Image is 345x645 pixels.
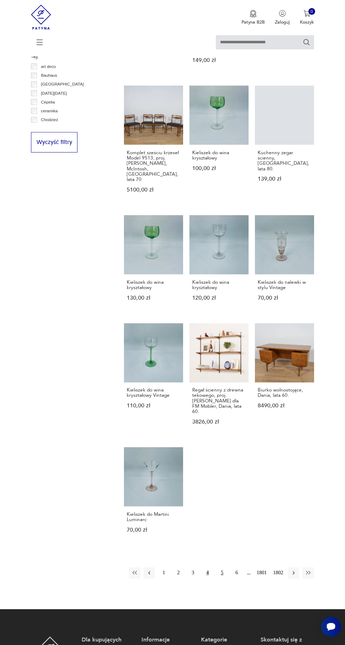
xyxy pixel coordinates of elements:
[303,38,310,46] button: Szukaj
[124,323,183,437] a: Kieliszek do wina kryształowy VintageKieliszek do wina kryształowy Vintage110,00 zł
[173,567,184,578] button: 2
[258,150,311,171] h3: Kuchenny zegar ścienny, [GEOGRAPHIC_DATA], lata 80.
[255,323,314,437] a: Biurko wolnostojące, Dania, lata 60.Biurko wolnostojące, Dania, lata 60.8490,00 zł
[31,132,77,152] button: Wyczyść filtry
[127,512,180,522] h3: Kieliszek do Martini Luminarc
[192,280,246,290] h3: Kieliszek do wina kryształowy
[275,10,290,25] button: Zaloguj
[308,8,315,15] div: 0
[271,567,285,578] button: 1802
[241,10,265,25] button: Patyna B2B
[255,86,314,205] a: Kuchenny zegar ścienny, Niemcy, lata 80.Kuchenny zegar ścienny, [GEOGRAPHIC_DATA], lata 80.139,00 zł
[187,567,199,578] button: 3
[127,527,180,533] p: 70,00 zł
[41,125,57,132] p: Ćmielów
[275,19,290,25] p: Zaloguj
[300,19,314,25] p: Koszyk
[231,567,242,578] button: 6
[127,187,180,193] p: 5100,00 zł
[41,72,57,79] p: Bauhaus
[31,54,109,61] p: Tag
[82,636,132,644] p: Dla kupujących
[303,10,310,17] img: Ikona koszyka
[41,116,58,123] p: Chodzież
[41,107,57,114] p: ceramika
[192,150,246,161] h3: Kieliszek do wina kryształowy
[255,567,268,578] button: 1801
[258,403,311,408] p: 8490,00 zł
[217,567,228,578] button: 5
[192,58,246,63] p: 149,00 zł
[189,323,249,437] a: Regał ścienny z drewna tekowego, proj. Kai Kristiansen dla FM Møbler, Dania, lata 60.Regał ścienn...
[127,403,180,408] p: 110,00 zł
[255,215,314,313] a: Kieliszek do nalewki w stylu VintageKieliszek do nalewki w stylu Vintage70,00 zł
[41,90,67,97] p: [DATE][DATE]
[158,567,169,578] button: 1
[279,10,286,17] img: Ikonka użytkownika
[258,280,311,290] h3: Kieliszek do nalewki w stylu Vintage
[258,295,311,301] p: 70,00 zł
[300,10,314,25] button: 0Koszyk
[41,63,56,70] p: art deco
[127,280,180,290] h3: Kieliszek do wina kryształowy
[127,295,180,301] p: 130,00 zł
[258,387,311,398] h3: Biurko wolnostojące, Dania, lata 60.
[202,567,213,578] button: 4
[192,166,246,171] p: 100,00 zł
[124,215,183,313] a: Kieliszek do wina kryształowyKieliszek do wina kryształowy130,00 zł
[124,86,183,205] a: Komplet sześciu krzeseł Model 9513, proj. T. Robertson, McIntosh, Wielka Brytania, lata 70Komplet...
[241,10,265,25] a: Ikona medaluPatyna B2B
[41,81,84,88] p: [GEOGRAPHIC_DATA]
[127,150,180,182] h3: Komplet sześciu krzeseł Model 9513, proj. [PERSON_NAME], McIntosh, [GEOGRAPHIC_DATA], lata 70
[189,215,249,313] a: Kieliszek do wina kryształowyKieliszek do wina kryształowy120,00 zł
[142,636,192,644] p: Informacje
[189,86,249,205] a: Kieliszek do wina kryształowyKieliszek do wina kryształowy100,00 zł
[124,447,183,545] a: Kieliszek do Martini LuminarcKieliszek do Martini Luminarc70,00 zł
[241,19,265,25] p: Patyna B2B
[258,176,311,182] p: 139,00 zł
[127,387,180,398] h3: Kieliszek do wina kryształowy Vintage
[192,387,246,414] h3: Regał ścienny z drewna tekowego, proj. [PERSON_NAME] dla FM Møbler, Dania, lata 60.
[192,295,246,301] p: 120,00 zł
[192,419,246,425] p: 3826,00 zł
[250,10,257,18] img: Ikona medalu
[321,617,341,637] iframe: Smartsupp widget button
[41,99,55,106] p: Cepelia
[201,636,251,644] p: Kategorie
